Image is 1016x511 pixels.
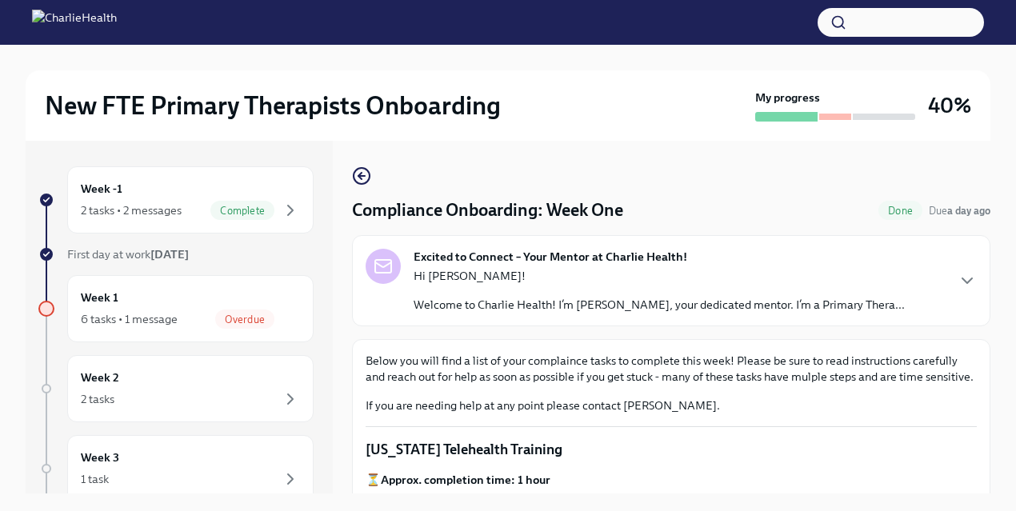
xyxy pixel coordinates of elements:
[81,289,118,306] h6: Week 1
[929,205,990,217] span: Due
[38,275,314,342] a: Week 16 tasks • 1 messageOverdue
[929,203,990,218] span: August 24th, 2025 10:00
[81,202,182,218] div: 2 tasks • 2 messages
[81,311,178,327] div: 6 tasks • 1 message
[81,180,122,198] h6: Week -1
[38,166,314,234] a: Week -12 tasks • 2 messagesComplete
[81,449,119,466] h6: Week 3
[414,297,905,313] p: Welcome to Charlie Health! I’m [PERSON_NAME], your dedicated mentor. I’m a Primary Thera...
[150,247,189,261] strong: [DATE]
[947,205,990,217] strong: a day ago
[38,435,314,502] a: Week 31 task
[45,90,501,122] h2: New FTE Primary Therapists Onboarding
[366,353,977,385] p: Below you will find a list of your complaince tasks to complete this week! Please be sure to read...
[928,91,971,120] h3: 40%
[366,472,977,488] p: ⏳
[210,205,274,217] span: Complete
[81,369,119,386] h6: Week 2
[755,90,820,106] strong: My progress
[366,440,977,459] p: [US_STATE] Telehealth Training
[414,249,687,265] strong: Excited to Connect – Your Mentor at Charlie Health!
[878,205,922,217] span: Done
[414,268,905,284] p: Hi [PERSON_NAME]!
[32,10,117,35] img: CharlieHealth
[352,198,623,222] h4: Compliance Onboarding: Week One
[67,247,189,261] span: First day at work
[366,397,977,413] p: If you are needing help at any point please contact [PERSON_NAME].
[215,313,274,325] span: Overdue
[38,246,314,262] a: First day at work[DATE]
[81,391,114,407] div: 2 tasks
[38,355,314,422] a: Week 22 tasks
[81,471,109,487] div: 1 task
[381,473,550,487] strong: Approx. completion time: 1 hour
